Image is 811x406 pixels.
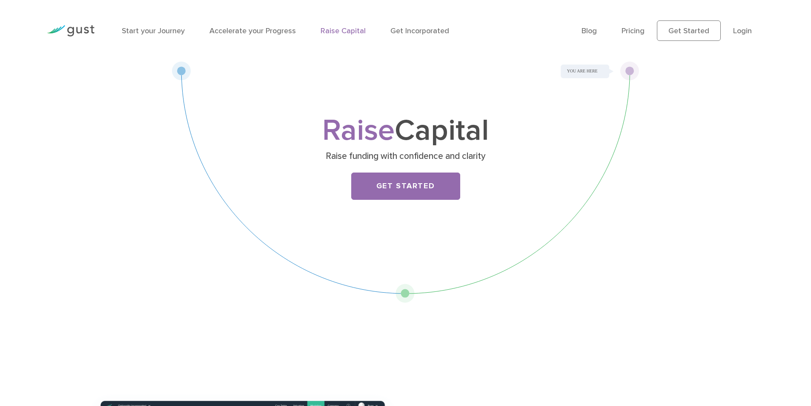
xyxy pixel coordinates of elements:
[582,26,597,35] a: Blog
[390,26,449,35] a: Get Incorporated
[321,26,366,35] a: Raise Capital
[322,112,395,148] span: Raise
[657,20,721,41] a: Get Started
[622,26,645,35] a: Pricing
[209,26,296,35] a: Accelerate your Progress
[241,150,570,162] p: Raise funding with confidence and clarity
[238,117,574,144] h1: Capital
[47,25,95,37] img: Gust Logo
[122,26,185,35] a: Start your Journey
[351,173,460,200] a: Get Started
[733,26,752,35] a: Login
